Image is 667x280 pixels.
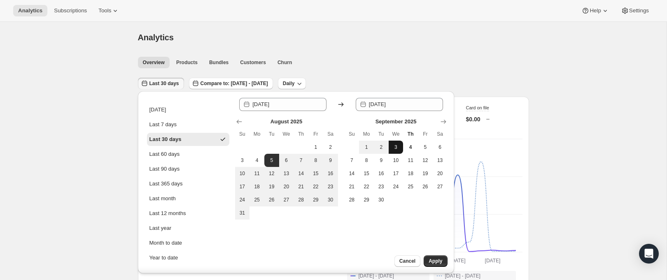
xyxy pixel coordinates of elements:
[377,157,385,164] span: 9
[147,251,229,264] button: Year to date
[147,177,229,190] button: Last 365 days
[149,135,182,143] div: Last 30 days
[18,7,42,14] span: Analytics
[297,197,305,203] span: 28
[348,131,356,137] span: Su
[308,167,323,180] button: Friday August 15 2025
[149,239,182,247] div: Month to date
[268,197,276,203] span: 26
[268,170,276,177] span: 12
[149,80,179,87] span: Last 30 days
[264,167,279,180] button: Tuesday August 12 2025
[327,131,335,137] span: Sa
[323,180,338,193] button: Saturday August 23 2025
[590,7,601,14] span: Help
[576,5,614,16] button: Help
[403,141,418,154] button: Today Thursday September 4 2025
[253,131,261,137] span: Mo
[377,131,385,137] span: Tu
[403,180,418,193] button: Thursday September 25 2025
[436,170,444,177] span: 20
[345,167,359,180] button: Sunday September 14 2025
[406,131,415,137] span: Th
[359,127,374,141] th: Monday
[283,80,295,87] span: Daily
[294,180,308,193] button: Thursday August 21 2025
[279,193,294,206] button: Wednesday August 27 2025
[282,157,291,164] span: 6
[418,154,433,167] button: Friday September 12 2025
[362,157,371,164] span: 8
[176,59,198,66] span: Products
[421,144,429,150] span: 5
[279,127,294,141] th: Wednesday
[147,148,229,161] button: Last 60 days
[392,131,400,137] span: We
[235,206,250,220] button: Sunday August 31 2025
[235,180,250,193] button: Sunday August 17 2025
[147,118,229,131] button: Last 7 days
[616,5,654,16] button: Settings
[312,157,320,164] span: 8
[348,183,356,190] span: 21
[374,154,389,167] button: Tuesday September 9 2025
[389,154,403,167] button: Wednesday September 10 2025
[377,144,385,150] span: 2
[253,183,261,190] span: 18
[147,207,229,220] button: Last 12 months
[268,157,276,164] span: 5
[297,157,305,164] span: 7
[374,127,389,141] th: Tuesday
[362,170,371,177] span: 15
[278,59,292,66] span: Churn
[403,154,418,167] button: Thursday September 11 2025
[294,167,308,180] button: Thursday August 14 2025
[377,183,385,190] span: 23
[438,116,449,127] button: Show next month, October 2025
[345,193,359,206] button: Sunday September 28 2025
[436,131,444,137] span: Sa
[374,167,389,180] button: Tuesday September 16 2025
[149,180,183,188] div: Last 365 days
[209,59,229,66] span: Bundles
[359,180,374,193] button: Monday September 22 2025
[433,127,448,141] th: Saturday
[445,273,480,279] span: [DATE] - [DATE]
[297,183,305,190] span: 21
[345,180,359,193] button: Sunday September 21 2025
[235,127,250,141] th: Sunday
[323,167,338,180] button: Saturday August 16 2025
[348,197,356,203] span: 28
[282,170,291,177] span: 13
[149,106,166,114] div: [DATE]
[639,244,659,264] div: Open Intercom Messenger
[323,141,338,154] button: Saturday August 2 2025
[312,144,320,150] span: 1
[389,167,403,180] button: Wednesday September 17 2025
[13,5,47,16] button: Analytics
[201,80,268,87] span: Compare to: [DATE] - [DATE]
[312,131,320,137] span: Fr
[433,141,448,154] button: Saturday September 6 2025
[93,5,124,16] button: Tools
[147,103,229,116] button: [DATE]
[264,180,279,193] button: Tuesday August 19 2025
[250,127,264,141] th: Monday
[253,170,261,177] span: 11
[406,144,415,150] span: 4
[403,127,418,141] th: Thursday
[149,224,171,232] div: Last year
[392,144,400,150] span: 3
[297,170,305,177] span: 14
[240,59,266,66] span: Customers
[308,193,323,206] button: Friday August 29 2025
[238,170,247,177] span: 10
[233,116,245,127] button: Show previous month, July 2025
[294,154,308,167] button: Thursday August 7 2025
[279,180,294,193] button: Wednesday August 20 2025
[282,197,291,203] span: 27
[149,194,176,203] div: Last month
[250,154,264,167] button: Monday August 4 2025
[297,131,305,137] span: Th
[327,157,335,164] span: 9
